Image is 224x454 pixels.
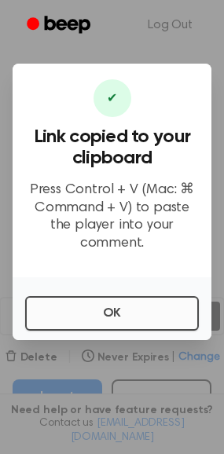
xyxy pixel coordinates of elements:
[132,6,208,44] a: Log Out
[25,296,199,331] button: OK
[25,126,199,169] h3: Link copied to your clipboard
[94,79,131,117] div: ✔
[25,181,199,252] p: Press Control + V (Mac: ⌘ Command + V) to paste the player into your comment.
[16,10,105,41] a: Beep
